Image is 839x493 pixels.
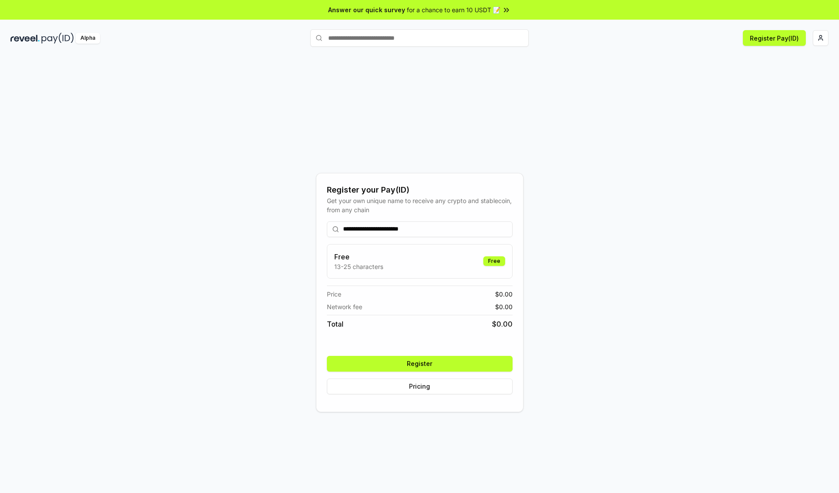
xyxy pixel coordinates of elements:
[334,262,383,271] p: 13-25 characters
[327,302,362,311] span: Network fee
[327,319,343,329] span: Total
[492,319,513,329] span: $ 0.00
[483,256,505,266] div: Free
[327,184,513,196] div: Register your Pay(ID)
[743,30,806,46] button: Register Pay(ID)
[334,252,383,262] h3: Free
[495,290,513,299] span: $ 0.00
[407,5,500,14] span: for a chance to earn 10 USDT 📝
[327,196,513,214] div: Get your own unique name to receive any crypto and stablecoin, from any chain
[327,379,513,394] button: Pricing
[327,290,341,299] span: Price
[327,356,513,372] button: Register
[328,5,405,14] span: Answer our quick survey
[76,33,100,44] div: Alpha
[10,33,40,44] img: reveel_dark
[42,33,74,44] img: pay_id
[495,302,513,311] span: $ 0.00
